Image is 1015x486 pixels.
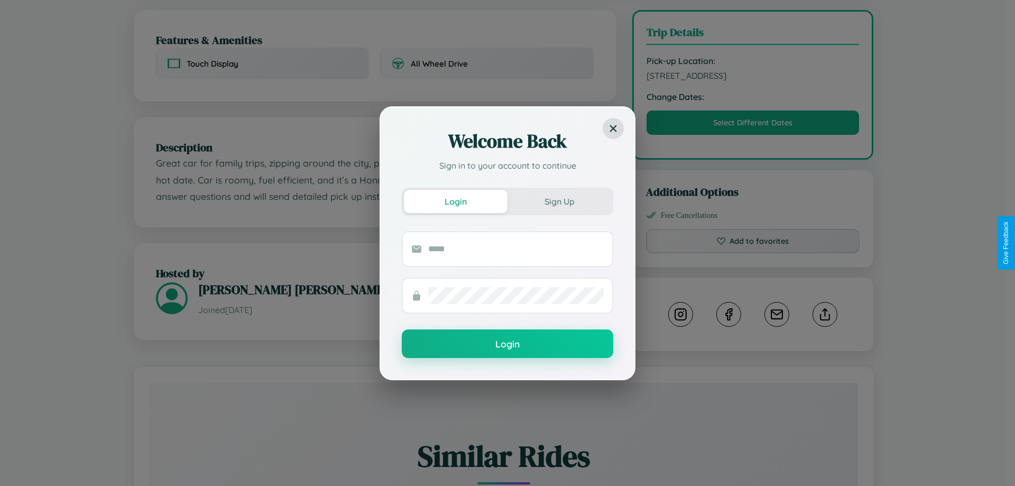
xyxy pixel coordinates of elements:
button: Login [404,190,508,213]
button: Sign Up [508,190,611,213]
p: Sign in to your account to continue [402,159,613,172]
button: Login [402,329,613,358]
div: Give Feedback [1002,222,1010,264]
h2: Welcome Back [402,129,613,154]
